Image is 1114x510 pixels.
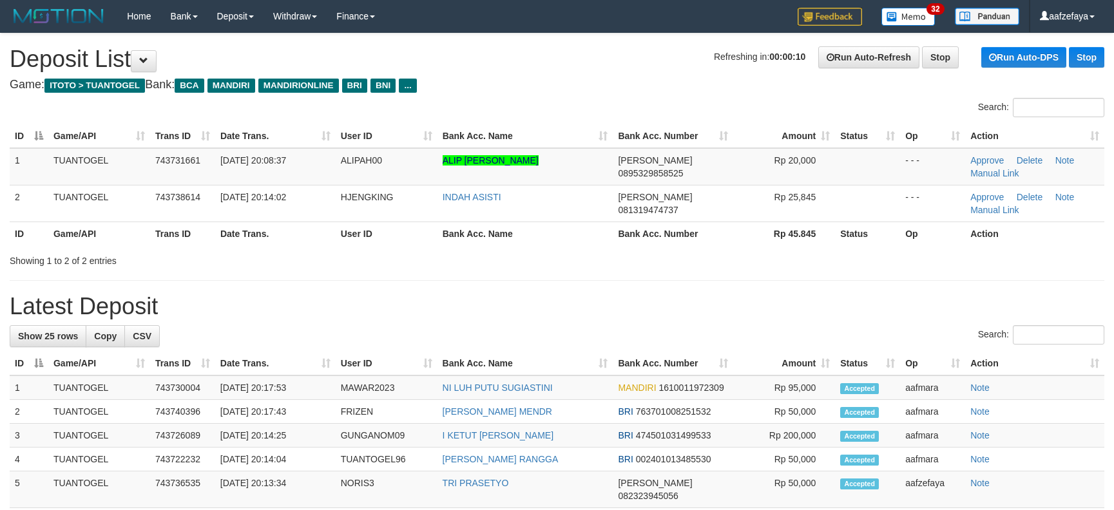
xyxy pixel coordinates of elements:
td: [DATE] 20:17:53 [215,375,336,400]
th: Trans ID: activate to sort column ascending [150,352,215,375]
h4: Game: Bank: [10,79,1104,91]
a: Approve [970,192,1004,202]
th: Trans ID: activate to sort column ascending [150,124,215,148]
th: User ID: activate to sort column ascending [336,352,437,375]
span: 743738614 [155,192,200,202]
a: Note [970,406,990,417]
td: TUANTOGEL [48,448,150,471]
td: aafzefaya [900,471,965,508]
td: FRIZEN [336,400,437,424]
a: Note [970,478,990,488]
th: User ID: activate to sort column ascending [336,124,437,148]
td: aafmara [900,400,965,424]
span: Copy 002401013485530 to clipboard [636,454,711,464]
span: Copy 1610011972309 to clipboard [658,382,724,393]
span: 743731661 [155,155,200,165]
td: [DATE] 20:14:25 [215,424,336,448]
th: Bank Acc. Number [613,222,733,245]
td: Rp 50,000 [733,471,835,508]
span: [PERSON_NAME] [618,478,692,488]
span: Copy 082323945056 to clipboard [618,491,678,501]
a: Delete [1017,155,1042,165]
span: MANDIRI [618,382,656,393]
span: ALIPAH00 [341,155,382,165]
a: Run Auto-DPS [981,47,1066,68]
td: MAWAR2023 [336,375,437,400]
th: Bank Acc. Number: activate to sort column ascending [613,352,733,375]
a: INDAH ASISTI [443,192,501,202]
td: 743726089 [150,424,215,448]
th: Action: activate to sort column ascending [965,352,1104,375]
td: [DATE] 20:14:04 [215,448,336,471]
th: Amount: activate to sort column ascending [733,124,835,148]
td: 743722232 [150,448,215,471]
th: Bank Acc. Name: activate to sort column ascending [437,124,613,148]
td: aafmara [900,424,965,448]
th: Date Trans.: activate to sort column ascending [215,352,336,375]
span: Copy 0895329858525 to clipboard [618,168,683,178]
span: BNI [370,79,396,93]
a: Note [970,430,990,440]
th: Status: activate to sort column ascending [835,124,900,148]
td: - - - [900,185,965,222]
td: TUANTOGEL [48,148,150,185]
span: BRI [342,79,367,93]
th: ID: activate to sort column descending [10,352,48,375]
td: Rp 50,000 [733,448,835,471]
a: Show 25 rows [10,325,86,347]
a: TRI PRASETYO [443,478,509,488]
span: Copy 474501031499533 to clipboard [636,430,711,440]
span: CSV [133,331,151,341]
td: 5 [10,471,48,508]
td: GUNGANOM09 [336,424,437,448]
span: [DATE] 20:08:37 [220,155,286,165]
a: [PERSON_NAME] RANGGA [443,454,559,464]
td: TUANTOGEL [48,185,150,222]
span: MANDIRI [207,79,255,93]
a: Approve [970,155,1004,165]
td: TUANTOGEL [48,424,150,448]
span: HJENGKING [341,192,394,202]
td: 4 [10,448,48,471]
span: [DATE] 20:14:02 [220,192,286,202]
th: ID: activate to sort column descending [10,124,48,148]
span: Accepted [840,478,879,489]
td: 743730004 [150,375,215,400]
div: Showing 1 to 2 of 2 entries [10,249,454,267]
input: Search: [1013,98,1104,117]
span: Rp 20,000 [774,155,816,165]
th: Bank Acc. Name [437,222,613,245]
th: Op: activate to sort column ascending [900,124,965,148]
td: Rp 50,000 [733,400,835,424]
td: [DATE] 20:13:34 [215,471,336,508]
span: BRI [618,454,633,464]
a: Note [970,454,990,464]
span: Copy 763701008251532 to clipboard [636,406,711,417]
td: Rp 200,000 [733,424,835,448]
th: Bank Acc. Number: activate to sort column ascending [613,124,733,148]
span: 32 [927,3,944,15]
a: Run Auto-Refresh [818,46,919,68]
h1: Latest Deposit [10,294,1104,319]
span: BRI [618,430,633,440]
strong: 00:00:10 [769,52,805,62]
th: ID [10,222,48,245]
td: aafmara [900,375,965,400]
a: Manual Link [970,205,1019,215]
th: Game/API: activate to sort column ascending [48,352,150,375]
label: Search: [978,98,1104,117]
td: aafmara [900,448,965,471]
td: 1 [10,148,48,185]
a: NI LUH PUTU SUGIASTINI [443,382,553,393]
th: Action [965,222,1104,245]
span: Show 25 rows [18,331,78,341]
span: Accepted [840,383,879,394]
th: User ID [336,222,437,245]
td: NORIS3 [336,471,437,508]
td: TUANTOGEL [48,375,150,400]
img: MOTION_logo.png [10,6,108,26]
a: Stop [922,46,959,68]
span: [PERSON_NAME] [618,192,692,202]
th: Status: activate to sort column ascending [835,352,900,375]
label: Search: [978,325,1104,345]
